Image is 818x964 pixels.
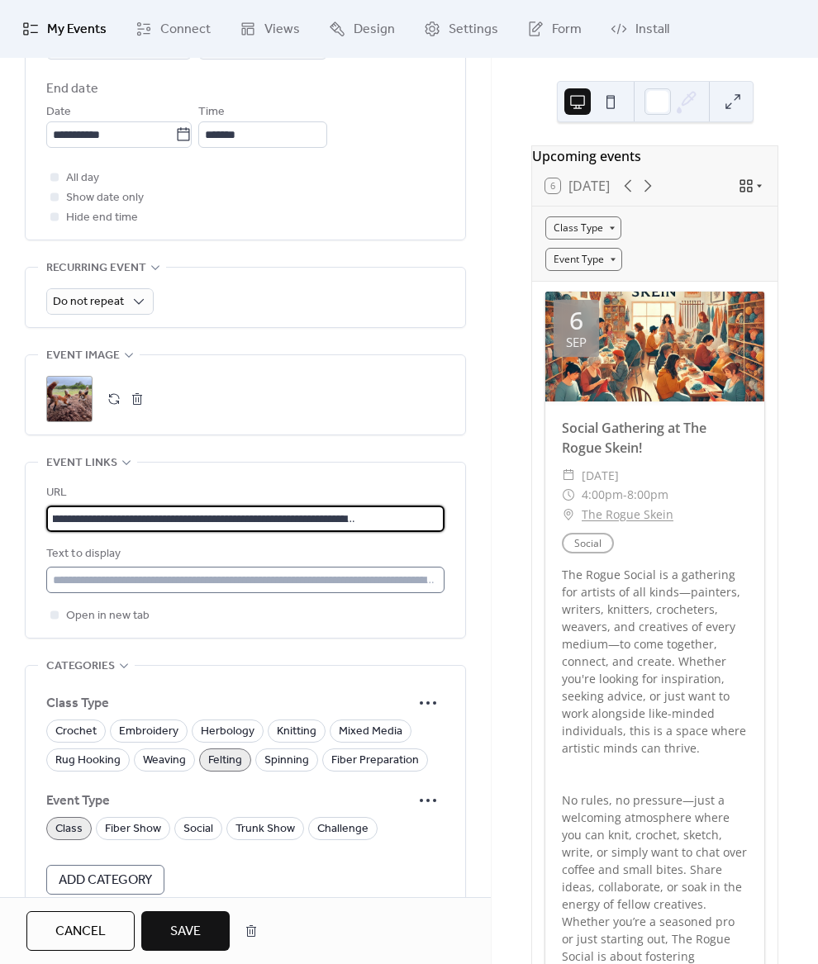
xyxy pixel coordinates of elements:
[562,485,575,505] div: ​
[66,208,138,228] span: Hide end time
[582,466,619,486] span: [DATE]
[141,911,230,951] button: Save
[46,346,120,366] span: Event image
[552,20,582,40] span: Form
[235,819,295,839] span: Trunk Show
[160,20,211,40] span: Connect
[562,466,575,486] div: ​
[562,505,575,525] div: ​
[411,7,511,51] a: Settings
[277,722,316,742] span: Knitting
[208,751,242,771] span: Felting
[46,259,146,278] span: Recurring event
[46,102,71,122] span: Date
[46,483,441,503] div: URL
[47,20,107,40] span: My Events
[53,291,124,313] span: Do not repeat
[170,922,201,942] span: Save
[10,7,119,51] a: My Events
[55,922,106,942] span: Cancel
[143,751,186,771] span: Weaving
[46,376,93,422] div: ;
[46,865,164,895] button: Add Category
[598,7,682,51] a: Install
[66,169,99,188] span: All day
[123,7,223,51] a: Connect
[515,7,594,51] a: Form
[532,146,778,166] div: Upcoming events
[566,336,587,349] div: Sep
[316,7,407,51] a: Design
[46,454,117,473] span: Event links
[55,751,121,771] span: Rug Hooking
[627,485,668,505] span: 8:00pm
[183,819,213,839] span: Social
[46,791,411,811] span: Event Type
[569,308,583,333] div: 6
[623,485,627,505] span: -
[59,871,152,890] span: Add Category
[331,751,419,771] span: Fiber Preparation
[46,79,98,99] div: End date
[339,722,402,742] span: Mixed Media
[46,694,411,714] span: Class Type
[201,722,254,742] span: Herbology
[635,20,669,40] span: Install
[55,819,83,839] span: Class
[264,751,309,771] span: Spinning
[26,911,135,951] button: Cancel
[582,485,623,505] span: 4:00pm
[354,20,395,40] span: Design
[46,657,115,677] span: Categories
[449,20,498,40] span: Settings
[66,606,150,626] span: Open in new tab
[582,505,673,525] a: The Rogue Skein
[46,544,441,564] div: Text to display
[227,7,312,51] a: Views
[105,819,161,839] span: Fiber Show
[119,722,178,742] span: Embroidery
[66,188,144,208] span: Show date only
[545,418,764,458] div: Social Gathering at The Rogue Skein!
[317,819,369,839] span: Challenge
[198,102,225,122] span: Time
[55,722,97,742] span: Crochet
[264,20,300,40] span: Views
